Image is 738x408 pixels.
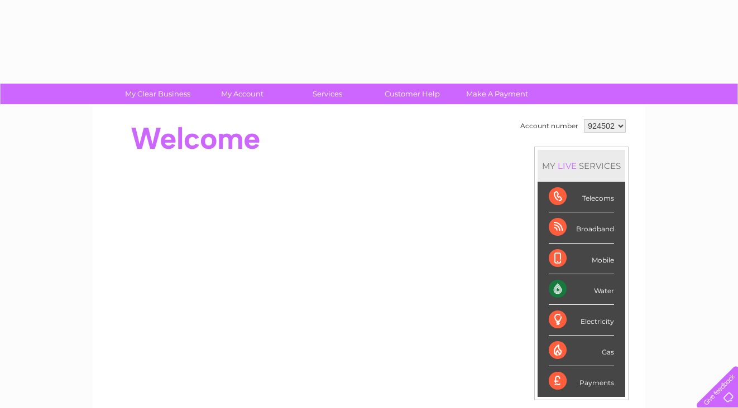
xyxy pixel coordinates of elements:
div: Payments [549,366,614,396]
div: MY SERVICES [538,150,625,182]
a: Services [281,84,373,104]
div: Mobile [549,244,614,274]
a: My Account [197,84,289,104]
a: Make A Payment [451,84,543,104]
div: Gas [549,336,614,366]
div: Electricity [549,305,614,336]
div: Water [549,274,614,305]
a: Customer Help [366,84,458,104]
td: Account number [517,116,581,135]
div: Telecoms [549,182,614,212]
a: My Clear Business [112,84,204,104]
div: Broadband [549,212,614,243]
div: LIVE [555,161,579,171]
